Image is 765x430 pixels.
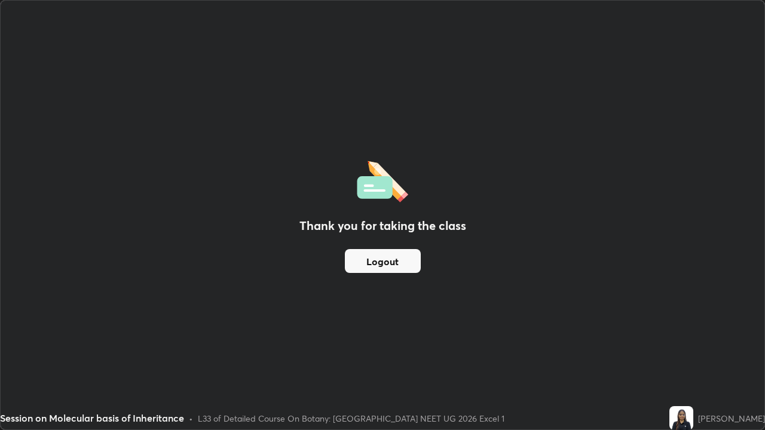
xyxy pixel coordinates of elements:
[299,217,466,235] h2: Thank you for taking the class
[698,412,765,425] div: [PERSON_NAME]
[669,406,693,430] img: 5dd7e0702dfe4f69bf807b934bb836a9.jpg
[189,412,193,425] div: •
[357,157,408,202] img: offlineFeedback.1438e8b3.svg
[345,249,421,273] button: Logout
[198,412,504,425] div: L33 of Detailed Course On Botany: [GEOGRAPHIC_DATA] NEET UG 2026 Excel 1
